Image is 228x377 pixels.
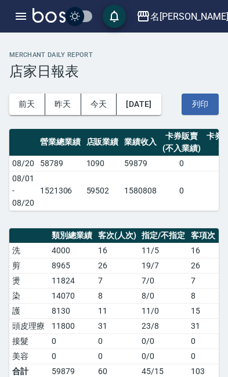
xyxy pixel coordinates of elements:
td: 1521306 [37,171,84,210]
div: 卡券販賣 [162,130,201,142]
td: 染 [9,288,49,303]
td: 頭皮理療 [9,318,49,333]
td: 接髮 [9,333,49,349]
td: 31 [95,318,139,333]
td: 11 / 0 [139,303,188,318]
td: 08/01 - 08/20 [9,171,37,210]
td: 0 [160,171,204,210]
td: 0 [188,333,218,349]
th: 指定/不指定 [139,228,188,243]
th: 類別總業績 [49,228,95,243]
td: 08/20 [9,156,37,171]
td: 0 / 0 [139,349,188,364]
td: 11 [95,303,139,318]
button: 今天 [81,94,117,115]
td: 燙 [9,273,49,288]
td: 8 / 0 [139,288,188,303]
td: 16 [95,243,139,258]
td: 1090 [84,156,122,171]
td: 0 / 0 [139,333,188,349]
td: 16 [188,243,218,258]
th: 店販業績 [84,129,122,156]
td: 8965 [49,258,95,273]
td: 8130 [49,303,95,318]
td: 洗 [9,243,49,258]
td: 7 / 0 [139,273,188,288]
td: 19 / 7 [139,258,188,273]
button: save [103,5,126,28]
button: 前天 [9,94,45,115]
td: 58789 [37,156,84,171]
button: 昨天 [45,94,81,115]
td: 0 [95,333,139,349]
th: 客次(人次) [95,228,139,243]
td: 1580808 [121,171,160,210]
td: 15 [188,303,218,318]
td: 26 [95,258,139,273]
td: 剪 [9,258,49,273]
td: 8 [188,288,218,303]
td: 23 / 8 [139,318,188,333]
th: 客項次 [188,228,218,243]
td: 護 [9,303,49,318]
td: 0 [49,349,95,364]
h2: Merchant Daily Report [9,51,219,59]
td: 美容 [9,349,49,364]
td: 0 [49,333,95,349]
button: [DATE] [117,94,161,115]
td: 14070 [49,288,95,303]
td: 31 [188,318,218,333]
td: 8 [95,288,139,303]
td: 59879 [121,156,160,171]
td: 7 [188,273,218,288]
td: 7 [95,273,139,288]
td: 11824 [49,273,95,288]
th: 營業總業績 [37,129,84,156]
th: 業績收入 [121,129,160,156]
img: Logo [32,8,66,23]
td: 26 [188,258,218,273]
td: 4000 [49,243,95,258]
td: 0 [188,349,218,364]
td: 59502 [84,171,122,210]
div: (不入業績) [162,142,201,155]
td: 11800 [49,318,95,333]
td: 0 [160,156,204,171]
td: 11 / 5 [139,243,188,258]
h3: 店家日報表 [9,63,219,80]
td: 0 [95,349,139,364]
button: 列印 [182,94,219,115]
